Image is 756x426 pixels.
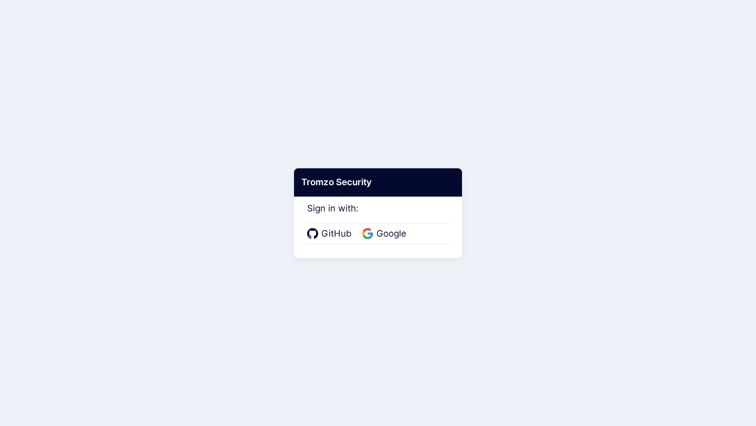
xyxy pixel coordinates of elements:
div: Tromzo Security [294,168,462,197]
a: GitHub [307,227,355,241]
span: Google [373,227,409,241]
a: Google [362,227,409,241]
span: GitHub [318,227,355,241]
div: Sign in with: [307,189,449,244]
